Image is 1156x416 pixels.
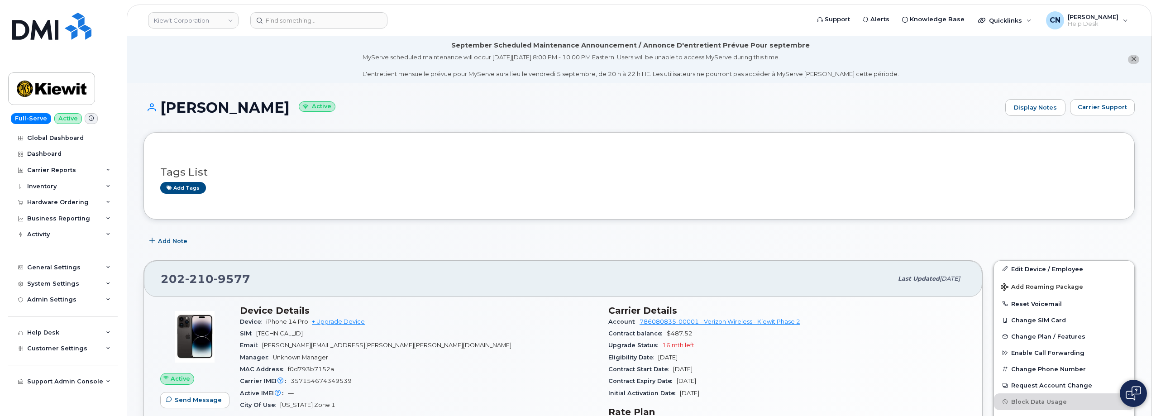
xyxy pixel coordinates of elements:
[240,330,256,337] span: SIM
[1001,283,1083,292] span: Add Roaming Package
[673,366,693,373] span: [DATE]
[240,378,291,384] span: Carrier IMEI
[1011,349,1084,356] span: Enable Call Forwarding
[240,402,280,408] span: City Of Use
[280,402,335,408] span: [US_STATE] Zone 1
[640,318,800,325] a: 786080835-00001 - Verizon Wireless - Kiewit Phase 2
[994,361,1134,377] button: Change Phone Number
[185,272,214,286] span: 210
[312,318,365,325] a: + Upgrade Device
[256,330,303,337] span: [TECHNICAL_ID]
[143,233,195,249] button: Add Note
[240,305,597,316] h3: Device Details
[143,100,1001,115] h1: [PERSON_NAME]
[1070,99,1135,115] button: Carrier Support
[262,342,511,349] span: [PERSON_NAME][EMAIL_ADDRESS][PERSON_NAME][PERSON_NAME][DOMAIN_NAME]
[240,318,266,325] span: Device
[994,344,1134,361] button: Enable Call Forwarding
[160,182,206,193] a: Add tags
[680,390,699,397] span: [DATE]
[1128,55,1139,64] button: close notification
[1011,333,1085,340] span: Change Plan / Features
[214,272,250,286] span: 9577
[1126,386,1141,401] img: Open chat
[898,275,940,282] span: Last updated
[608,354,658,361] span: Eligibility Date
[662,342,694,349] span: 16 mth left
[288,366,334,373] span: f0d793b7152a
[608,305,966,316] h3: Carrier Details
[940,275,960,282] span: [DATE]
[994,296,1134,312] button: Reset Voicemail
[363,53,899,78] div: MyServe scheduled maintenance will occur [DATE][DATE] 8:00 PM - 10:00 PM Eastern. Users will be u...
[608,330,667,337] span: Contract balance
[451,41,810,50] div: September Scheduled Maintenance Announcement / Annonce D'entretient Prévue Pour septembre
[994,261,1134,277] a: Edit Device / Employee
[240,354,273,361] span: Manager
[158,237,187,245] span: Add Note
[167,310,222,364] img: image20231002-3703462-11aim6e.jpeg
[667,330,693,337] span: $487.52
[291,378,352,384] span: 357154674349539
[240,366,288,373] span: MAC Address
[994,377,1134,393] button: Request Account Change
[608,318,640,325] span: Account
[1078,103,1127,111] span: Carrier Support
[273,354,328,361] span: Unknown Manager
[608,342,662,349] span: Upgrade Status
[160,167,1118,178] h3: Tags List
[288,390,294,397] span: —
[240,390,288,397] span: Active IMEI
[994,328,1134,344] button: Change Plan / Features
[1005,99,1065,116] a: Display Notes
[658,354,678,361] span: [DATE]
[160,392,229,408] button: Send Message
[608,366,673,373] span: Contract Start Date
[266,318,308,325] span: iPhone 14 Pro
[994,277,1134,296] button: Add Roaming Package
[608,390,680,397] span: Initial Activation Date
[299,101,335,112] small: Active
[677,378,696,384] span: [DATE]
[994,393,1134,410] button: Block Data Usage
[175,396,222,404] span: Send Message
[608,378,677,384] span: Contract Expiry Date
[161,272,250,286] span: 202
[171,374,190,383] span: Active
[240,342,262,349] span: Email
[994,312,1134,328] button: Change SIM Card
